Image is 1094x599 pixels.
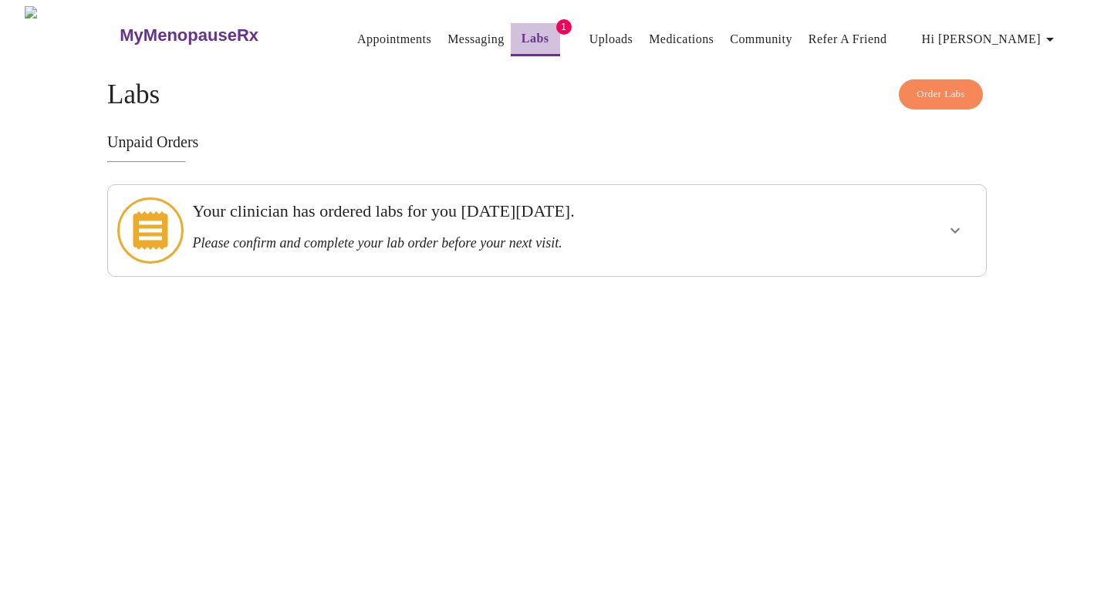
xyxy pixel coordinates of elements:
[724,24,799,55] button: Community
[643,24,720,55] button: Medications
[556,19,572,35] span: 1
[917,86,965,103] span: Order Labs
[351,24,437,55] button: Appointments
[522,28,549,49] a: Labs
[107,79,987,110] h4: Labs
[447,29,504,50] a: Messaging
[899,79,983,109] button: Order Labs
[730,29,792,50] a: Community
[25,6,118,64] img: MyMenopauseRx Logo
[193,201,817,221] h3: Your clinician has ordered labs for you [DATE][DATE].
[802,24,893,55] button: Refer a Friend
[120,25,258,45] h3: MyMenopauseRx
[118,8,320,62] a: MyMenopauseRx
[922,29,1059,50] span: Hi [PERSON_NAME]
[357,29,431,50] a: Appointments
[916,24,1065,55] button: Hi [PERSON_NAME]
[441,24,510,55] button: Messaging
[511,23,560,56] button: Labs
[193,235,817,251] h3: Please confirm and complete your lab order before your next visit.
[937,212,974,249] button: show more
[107,133,987,151] h3: Unpaid Orders
[809,29,887,50] a: Refer a Friend
[583,24,640,55] button: Uploads
[589,29,633,50] a: Uploads
[649,29,714,50] a: Medications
